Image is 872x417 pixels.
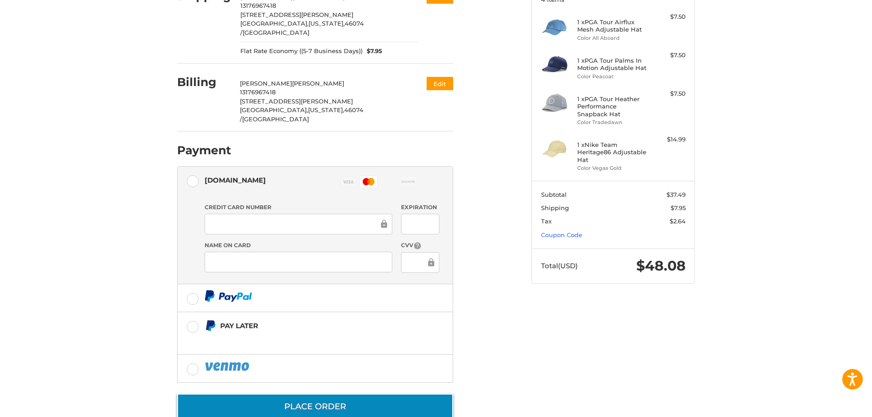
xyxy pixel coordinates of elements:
span: Subtotal [541,191,567,198]
a: Coupon Code [541,231,582,238]
h4: 1 x PGA Tour Heather Performance Snapback Hat [577,95,647,118]
span: [US_STATE], [308,106,344,114]
div: [DOMAIN_NAME] [205,173,266,188]
label: CVV [401,241,439,250]
iframe: PayPal Message 1 [205,335,396,343]
h4: 1 x PGA Tour Airflux Mesh Adjustable Hat [577,18,647,33]
span: [PERSON_NAME] [240,80,292,87]
span: [GEOGRAPHIC_DATA], [240,20,309,27]
span: [GEOGRAPHIC_DATA] [243,29,309,36]
div: Pay Later [220,318,395,333]
img: Pay Later icon [205,320,216,331]
span: [STREET_ADDRESS][PERSON_NAME] [240,97,353,105]
span: $7.95 [671,204,686,211]
span: $37.49 [666,191,686,198]
span: Flat Rate Economy ((5-7 Business Days)) [240,47,363,56]
h4: 1 x PGA Tour Palms In Motion Adjustable Hat [577,57,647,72]
div: $14.99 [650,135,686,144]
li: Color All Aboard [577,34,647,42]
span: Shipping [541,204,569,211]
div: $7.50 [650,89,686,98]
div: $7.50 [650,51,686,60]
img: PayPal icon [205,361,251,372]
div: $7.50 [650,12,686,22]
span: $7.95 [363,47,383,56]
span: [STREET_ADDRESS][PERSON_NAME] [240,11,353,18]
label: Expiration [401,203,439,211]
label: Credit Card Number [205,203,392,211]
span: 13176967418 [240,88,276,96]
img: PayPal icon [205,290,252,302]
span: 46074 / [240,106,363,123]
span: [GEOGRAPHIC_DATA], [240,106,308,114]
h4: 1 x Nike Team Heritage86 Adjustable Hat [577,141,647,163]
span: [US_STATE], [309,20,345,27]
li: Color Vegas Gold [577,164,647,172]
h2: Payment [177,143,231,157]
li: Color Peacoat [577,73,647,81]
label: Name on Card [205,241,392,249]
span: 46074 / [240,20,364,36]
li: Color Tradedawn [577,119,647,126]
span: Total (USD) [541,261,578,270]
h2: Billing [177,75,231,89]
span: [GEOGRAPHIC_DATA] [242,115,309,123]
span: $48.08 [636,257,686,274]
span: Tax [541,217,552,225]
span: 13176967418 [240,2,276,9]
span: [PERSON_NAME] [292,80,344,87]
span: $2.64 [670,217,686,225]
button: Edit [427,77,453,90]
